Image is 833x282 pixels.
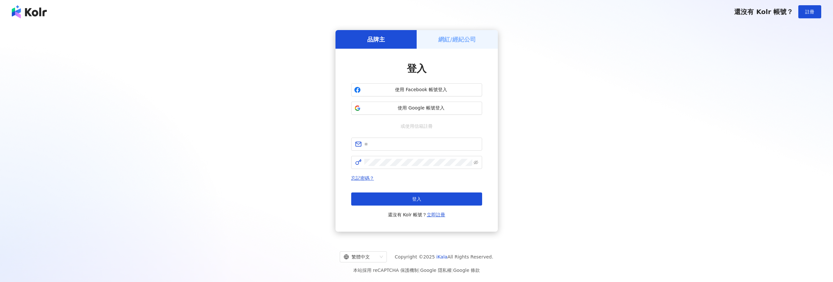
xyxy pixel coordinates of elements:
[412,196,421,202] span: 登入
[436,254,447,259] a: iKala
[351,175,374,181] a: 忘記密碼？
[12,5,47,18] img: logo
[438,35,476,43] h5: 網紅/經紀公司
[734,8,793,16] span: 還沒有 Kolr 帳號？
[452,268,453,273] span: |
[395,253,493,261] span: Copyright © 2025 All Rights Reserved.
[344,252,377,262] div: 繁體中文
[407,63,426,74] span: 登入
[363,105,479,111] span: 使用 Google 帳號登入
[388,211,445,219] span: 還沒有 Kolr 帳號？
[805,9,814,14] span: 註冊
[351,83,482,96] button: 使用 Facebook 帳號登入
[353,266,480,274] span: 本站採用 reCAPTCHA 保護機制
[351,192,482,206] button: 登入
[419,268,420,273] span: |
[396,123,437,130] span: 或使用信箱註冊
[351,102,482,115] button: 使用 Google 帳號登入
[453,268,480,273] a: Google 條款
[427,212,445,217] a: 立即註冊
[367,35,385,43] h5: 品牌主
[474,160,478,165] span: eye-invisible
[420,268,452,273] a: Google 隱私權
[798,5,821,18] button: 註冊
[363,87,479,93] span: 使用 Facebook 帳號登入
